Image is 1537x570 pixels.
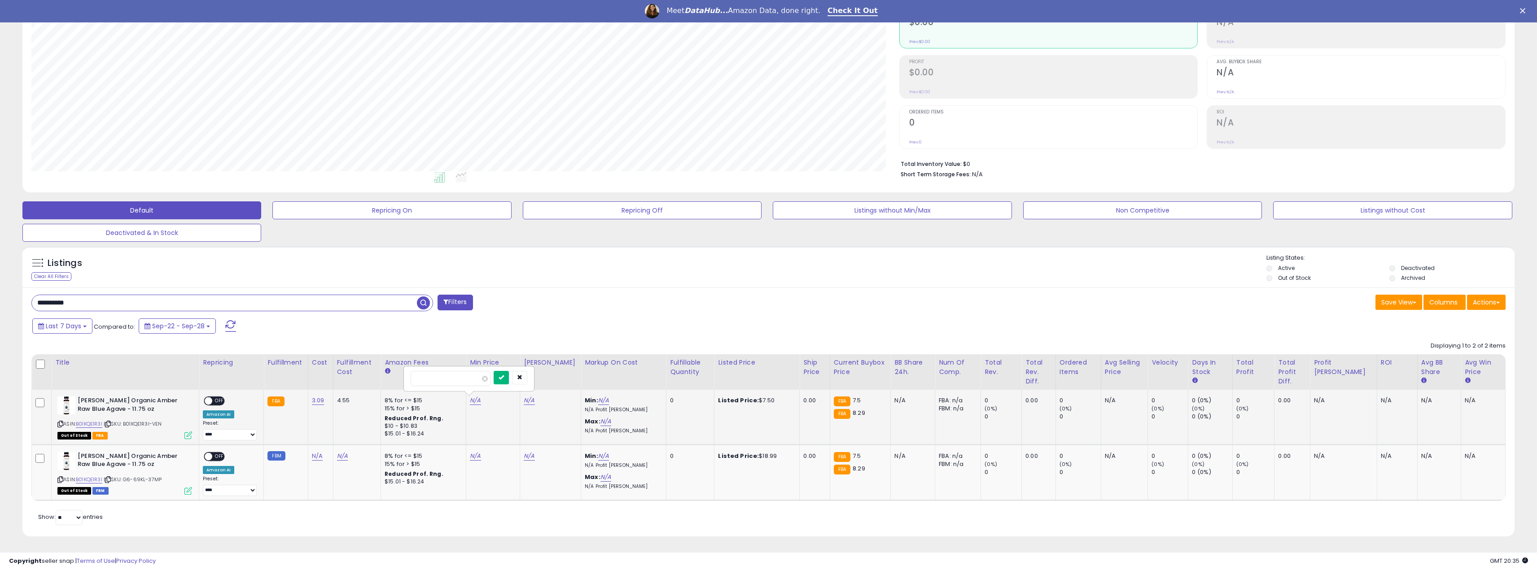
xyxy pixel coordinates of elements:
[470,452,481,461] a: N/A
[834,465,850,474] small: FBA
[853,464,865,473] span: 8.29
[1192,413,1232,421] div: 0 (0%)
[1520,8,1529,13] div: Close
[585,358,662,367] div: Markup on Cost
[1421,396,1454,405] div: N/A
[32,318,92,334] button: Last 7 Days
[1105,452,1141,460] div: N/A
[909,67,1198,79] h2: $0.00
[1217,117,1505,130] h2: N/A
[312,396,324,405] a: 3.09
[312,358,329,367] div: Cost
[1192,452,1232,460] div: 0 (0%)
[212,453,227,460] span: OFF
[1314,358,1373,377] div: Profit [PERSON_NAME]
[670,396,707,405] div: 0
[909,89,930,95] small: Prev: $0.00
[909,139,922,145] small: Prev: 0
[524,396,534,405] a: N/A
[1192,461,1204,468] small: (0%)
[894,452,928,460] div: N/A
[585,396,598,405] b: Min:
[57,487,91,495] span: All listings that are currently out of stock and unavailable for purchase on Amazon
[116,557,156,565] a: Privacy Policy
[1217,17,1505,29] h2: N/A
[1421,452,1454,460] div: N/A
[1465,452,1498,460] div: N/A
[803,452,823,460] div: 0.00
[46,322,81,331] span: Last 7 Days
[212,397,227,405] span: OFF
[1060,396,1101,405] div: 0
[57,432,91,439] span: All listings that are currently out of stock and unavailable for purchase on Amazon
[92,487,109,495] span: FBM
[1431,342,1506,350] div: Displaying 1 to 2 of 2 items
[267,358,304,367] div: Fulfillment
[1217,60,1505,65] span: Avg. Buybox Share
[1217,110,1505,115] span: ROI
[385,422,459,430] div: $10 - $10.83
[203,358,260,367] div: Repricing
[1401,264,1435,272] label: Deactivated
[385,405,459,413] div: 15% for > $15
[385,358,462,367] div: Amazon Fees
[104,420,162,427] span: | SKU: B01KQE1R3I-VEN
[1381,452,1410,460] div: N/A
[1025,396,1049,405] div: 0.00
[718,396,759,405] b: Listed Price:
[985,396,1021,405] div: 0
[939,452,974,460] div: FBA: n/a
[1192,396,1232,405] div: 0 (0%)
[104,476,162,483] span: | SKU: G6-69KL-37MP
[1060,461,1072,468] small: (0%)
[939,460,974,468] div: FBM: n/a
[438,295,473,310] button: Filters
[585,473,600,481] b: Max:
[894,396,928,405] div: N/A
[585,407,659,413] p: N/A Profit [PERSON_NAME]
[909,110,1198,115] span: Ordered Items
[1278,358,1306,386] div: Total Profit Diff.
[684,6,728,15] i: DataHub...
[337,358,377,377] div: Fulfillment Cost
[267,396,284,406] small: FBA
[9,557,42,565] strong: Copyright
[1217,39,1234,44] small: Prev: N/A
[853,452,861,460] span: 7.5
[853,409,865,417] span: 8.29
[38,513,103,521] span: Show: entries
[203,410,234,418] div: Amazon AI
[1423,295,1466,310] button: Columns
[22,201,261,219] button: Default
[48,257,82,270] h5: Listings
[718,452,793,460] div: $18.99
[337,452,348,461] a: N/A
[585,483,659,490] p: N/A Profit [PERSON_NAME]
[76,476,102,483] a: B01KQE1R3I
[1236,461,1249,468] small: (0%)
[9,557,156,566] div: seller snap | |
[1060,452,1101,460] div: 0
[31,272,71,281] div: Clear All Filters
[77,557,115,565] a: Terms of Use
[1060,358,1097,377] div: Ordered Items
[718,358,796,367] div: Listed Price
[600,417,611,426] a: N/A
[1025,358,1052,386] div: Total Rev. Diff.
[1236,468,1274,476] div: 0
[909,117,1198,130] h2: 0
[337,396,374,405] div: 4.55
[1217,89,1234,95] small: Prev: N/A
[1152,358,1184,367] div: Velocity
[834,396,850,406] small: FBA
[1152,461,1164,468] small: (0%)
[385,478,459,486] div: $15.01 - $16.24
[1314,396,1370,405] div: N/A
[524,358,577,367] div: [PERSON_NAME]
[385,396,459,405] div: 8% for <= $15
[773,201,1012,219] button: Listings without Min/Max
[1421,358,1457,377] div: Avg BB Share
[600,473,611,482] a: N/A
[985,468,1021,476] div: 0
[1152,468,1188,476] div: 0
